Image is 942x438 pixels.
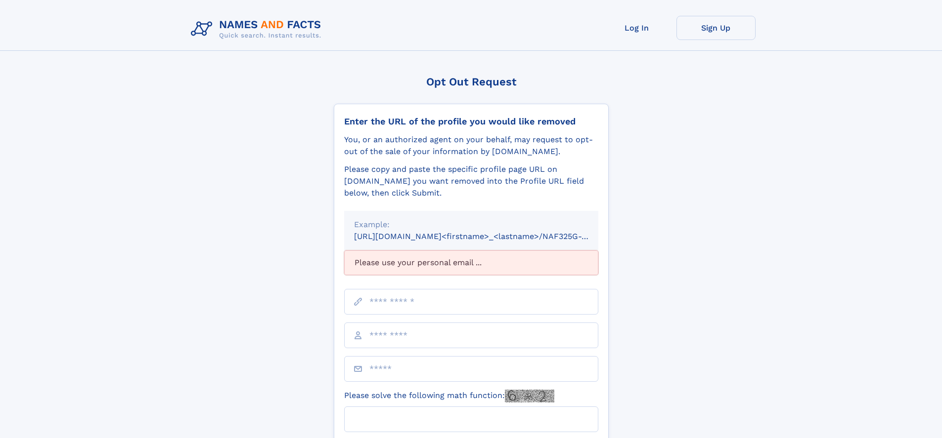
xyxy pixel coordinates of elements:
div: Please use your personal email ... [344,250,598,275]
div: You, or an authorized agent on your behalf, may request to opt-out of the sale of your informatio... [344,134,598,158]
label: Please solve the following math function: [344,390,554,402]
div: Enter the URL of the profile you would like removed [344,116,598,127]
a: Log In [597,16,676,40]
a: Sign Up [676,16,756,40]
div: Opt Out Request [334,76,609,88]
small: [URL][DOMAIN_NAME]<firstname>_<lastname>/NAF325G-xxxxxxxx [354,232,617,241]
div: Example: [354,219,588,231]
div: Please copy and paste the specific profile page URL on [DOMAIN_NAME] you want removed into the Pr... [344,163,598,199]
img: Logo Names and Facts [187,16,329,42]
